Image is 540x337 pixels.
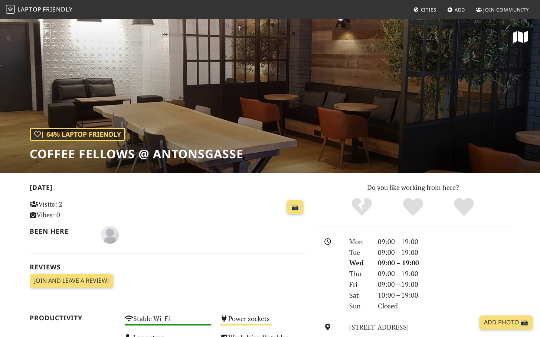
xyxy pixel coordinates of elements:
div: 09:00 – 19:00 [373,257,515,268]
a: Add [444,3,468,16]
h1: Coffee Fellows @ Antonsgasse [30,147,243,161]
div: 09:00 – 19:00 [373,236,515,247]
div: 09:00 – 19:00 [373,268,515,279]
a: [STREET_ADDRESS] [349,323,409,331]
span: Simon [101,230,119,239]
div: Sat [345,290,373,301]
div: No [336,197,387,217]
img: blank-535327c66bd565773addf3077783bbfce4b00ec00e9fd257753287c682c7fa38.png [101,226,119,244]
div: 10:00 – 19:00 [373,290,515,301]
div: Closed [373,301,515,311]
div: Definitely! [438,197,490,217]
div: Wed [345,257,373,268]
div: Tue [345,247,373,258]
div: Sun [345,301,373,311]
span: Join Community [483,6,529,13]
a: 📸 [287,200,303,214]
div: | 64% Laptop Friendly [30,128,125,141]
div: Stable Wi-Fi [120,312,216,331]
div: 09:00 – 19:00 [373,279,515,290]
div: 09:00 – 19:00 [373,247,515,258]
img: LaptopFriendly [6,5,15,14]
a: Add Photo 📸 [480,315,533,330]
span: Add [455,6,465,13]
div: Fri [345,279,373,290]
p: Visits: 2 Vibes: 0 [30,199,116,220]
span: Laptop [17,5,42,13]
a: Join Community [473,3,532,16]
a: Cities [410,3,439,16]
h2: Productivity [30,314,116,322]
span: Friendly [43,5,72,13]
a: LaptopFriendly LaptopFriendly [6,3,73,16]
h2: [DATE] [30,184,307,194]
p: Do you like working from here? [315,182,511,193]
div: Thu [345,268,373,279]
a: Join and leave a review! [30,274,113,288]
h2: Been here [30,227,92,235]
div: Mon [345,236,373,247]
h2: Reviews [30,263,307,271]
div: Power sockets [216,312,311,331]
div: Yes [387,197,439,217]
span: Cities [421,6,436,13]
